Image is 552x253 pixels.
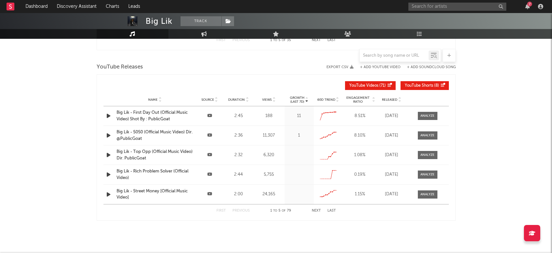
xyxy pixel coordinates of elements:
[216,209,226,213] button: First
[407,66,456,69] button: + Add SoundCloud Song
[527,2,532,7] div: 7
[117,129,194,142] a: Big Lik - 5050 (Official Music Video) Dir. @PublicGoat
[117,149,194,161] a: Big Lik - Top Opp (Official Music Video) Dir. PublicGoat
[117,168,194,181] a: Big Lik - Rich Problem Solver (Official Video)
[232,38,250,42] button: Previous
[379,152,405,158] div: [DATE]
[286,132,312,139] div: 1
[282,39,286,42] span: of
[263,37,299,44] div: 1 5 35
[401,81,449,90] button: YouTube Shorts(8)
[263,207,299,215] div: 1 5 79
[273,209,277,212] span: to
[382,98,397,102] span: Released
[216,38,226,42] button: First
[344,171,375,178] div: 0.19 %
[344,96,371,104] span: Engagement Ratio
[201,98,214,102] span: Source
[312,38,321,42] button: Next
[344,191,375,198] div: 1.15 %
[327,38,336,42] button: Last
[148,98,158,102] span: Name
[360,66,401,69] button: + Add YouTube Video
[273,39,277,42] span: to
[97,63,143,71] span: YouTube Releases
[226,171,252,178] div: 2:44
[401,66,456,69] button: + Add SoundCloud Song
[290,100,305,104] p: (Last 7d)
[226,191,252,198] div: 2:00
[228,98,245,102] span: Duration
[146,16,172,26] div: Big Lik
[255,113,283,119] div: 188
[282,209,286,212] span: of
[327,209,336,213] button: Last
[344,152,375,158] div: 1.08 %
[379,113,405,119] div: [DATE]
[117,188,194,201] a: Big Lik - Street Money [Official Music Video]
[181,16,221,26] button: Track
[262,98,272,102] span: Views
[290,96,305,100] p: Growth
[232,209,250,213] button: Previous
[326,65,354,69] button: Export CSV
[405,84,439,88] span: ( 8 )
[226,132,252,139] div: 2:36
[312,209,321,213] button: Next
[255,132,283,139] div: 11,307
[525,4,530,9] button: 7
[379,191,405,198] div: [DATE]
[286,113,312,119] div: 11
[226,152,252,158] div: 2:32
[360,53,429,58] input: Search by song name or URL
[354,66,401,69] div: + Add YouTube Video
[405,84,433,88] span: YouTube Shorts
[226,113,252,119] div: 2:45
[117,110,194,122] a: Big Lik - First Day Out (Official Music Video) Shot By : PublicGoat
[379,132,405,139] div: [DATE]
[345,81,396,90] button: YouTube Videos(71)
[379,171,405,178] div: [DATE]
[349,84,386,88] span: ( 71 )
[344,132,375,139] div: 8.10 %
[255,191,283,198] div: 24,165
[344,113,375,119] div: 8.51 %
[255,171,283,178] div: 5,755
[317,98,335,102] span: 60D Trend
[255,152,283,158] div: 6,320
[408,3,506,11] input: Search for artists
[349,84,378,88] span: YouTube Videos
